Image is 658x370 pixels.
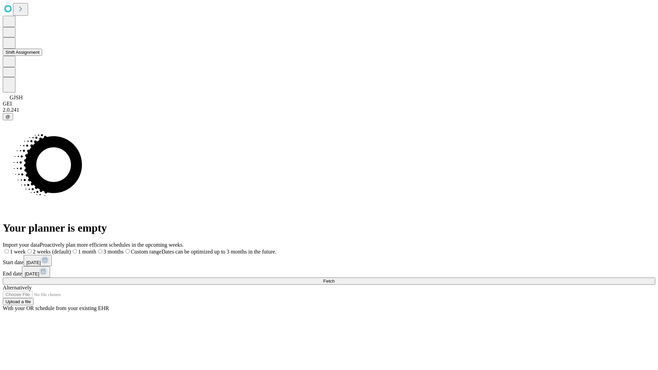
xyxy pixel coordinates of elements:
[22,266,50,277] button: [DATE]
[27,249,32,254] input: 2 weeks (default)
[3,305,109,311] span: With your OR schedule from your existing EHR
[161,249,276,255] span: Dates can be optimized up to 3 months in the future.
[40,242,184,248] span: Proactively plan more efficient schedules in the upcoming weeks.
[131,249,161,255] span: Custom range
[125,249,130,254] input: Custom rangeDates can be optimized up to 3 months in the future.
[3,255,655,266] div: Start date
[5,114,10,119] span: @
[3,242,40,248] span: Import your data
[24,255,52,266] button: [DATE]
[3,113,13,120] button: @
[3,101,655,107] div: GEI
[78,249,96,255] span: 1 month
[3,49,42,56] button: Shift Assignment
[10,95,23,100] span: GJSH
[25,271,39,276] span: [DATE]
[3,266,655,277] div: End date
[3,107,655,113] div: 2.0.241
[3,222,655,234] h1: Your planner is empty
[33,249,71,255] span: 2 weeks (default)
[26,260,41,265] span: [DATE]
[3,277,655,285] button: Fetch
[4,249,9,254] input: 1 week
[3,298,34,305] button: Upload a file
[98,249,102,254] input: 3 months
[3,285,32,291] span: Alternatively
[103,249,124,255] span: 3 months
[323,279,334,284] span: Fetch
[73,249,77,254] input: 1 month
[10,249,26,255] span: 1 week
